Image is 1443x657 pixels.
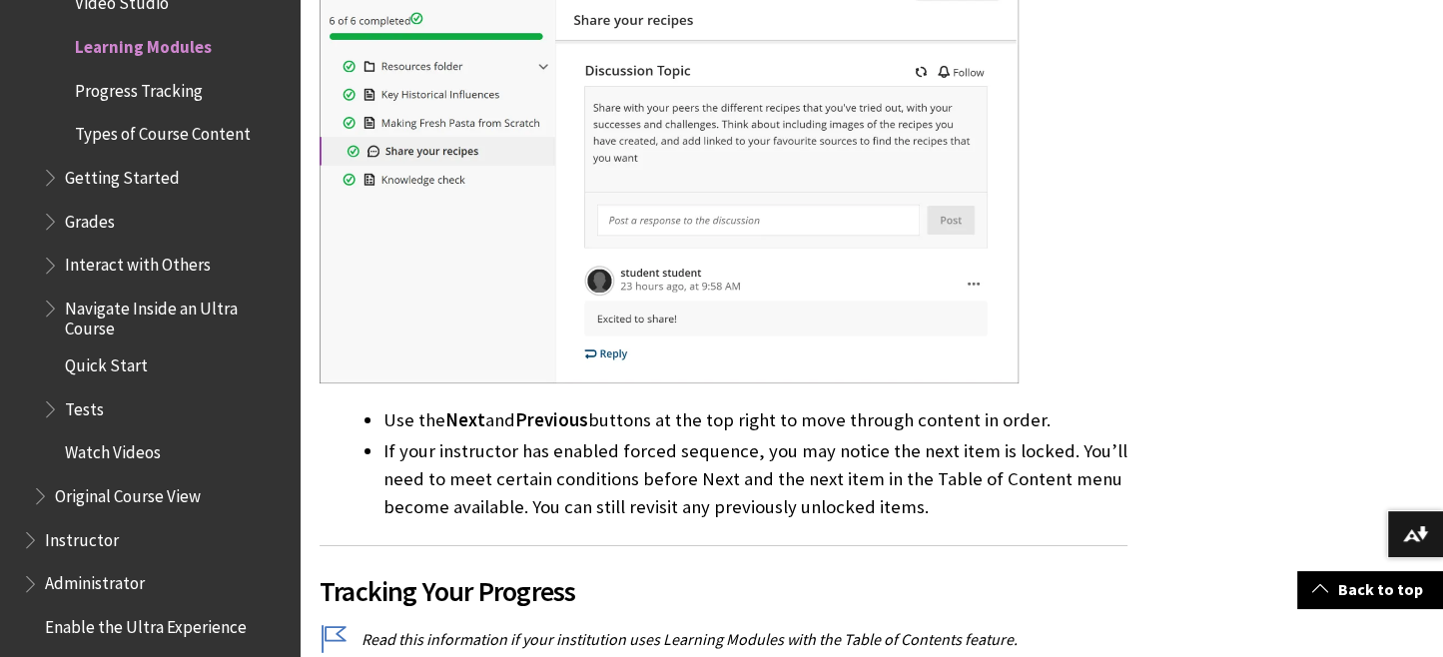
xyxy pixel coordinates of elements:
span: Getting Started [65,161,180,188]
span: Tracking Your Progress [320,570,1127,612]
span: Progress Tracking [75,74,203,101]
span: Grades [65,205,115,232]
li: Use the and buttons at the top right to move through content in order. [383,406,1127,434]
span: Types of Course Content [75,118,251,145]
span: Original Course View [55,479,201,506]
span: Enable the Ultra Experience [45,610,247,637]
a: Back to top [1297,571,1443,608]
span: Tests [65,392,104,419]
span: Watch Videos [65,436,161,463]
li: If your instructor has enabled forced sequence, you may notice the next item is locked. You’ll ne... [383,437,1127,521]
span: Instructor [45,523,119,550]
span: Navigate Inside an Ultra Course [65,292,286,338]
span: Quick Start [65,348,148,375]
span: Next [445,408,485,431]
p: Read this information if your institution uses Learning Modules with the Table of Contents feature. [320,628,1127,650]
span: Learning Modules [75,30,212,57]
span: Previous [515,408,588,431]
span: Administrator [45,567,145,594]
span: Interact with Others [65,249,211,276]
